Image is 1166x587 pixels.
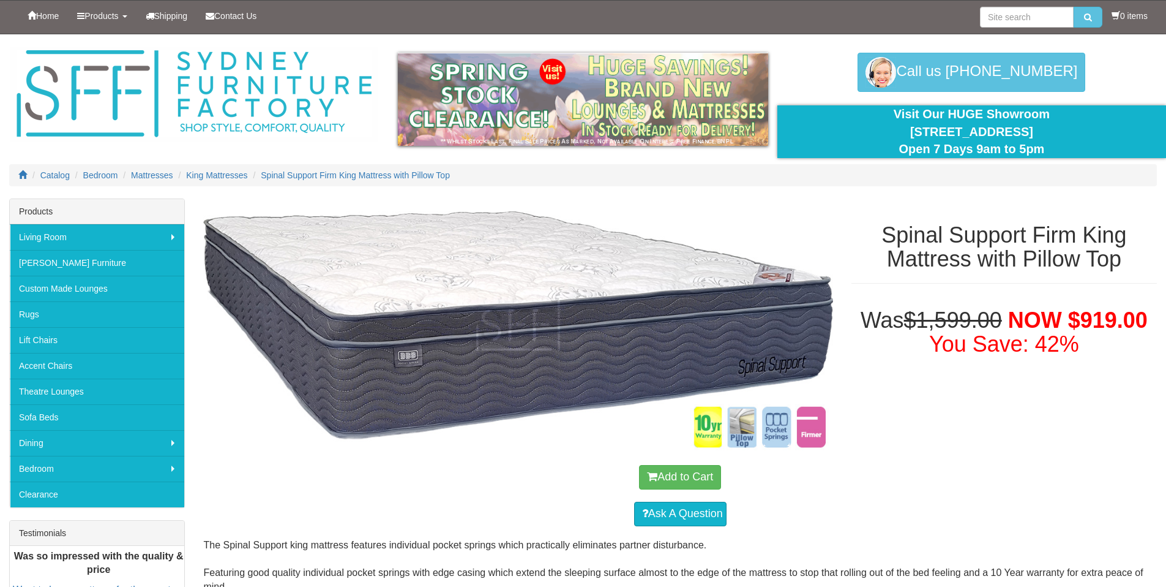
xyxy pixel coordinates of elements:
[904,308,1002,333] del: $1,599.00
[14,551,184,575] b: Was so impressed with the quality & price
[10,379,184,404] a: Theatre Lounges
[40,170,70,180] a: Catalog
[10,327,184,353] a: Lift Chairs
[398,53,768,146] img: spring-sale.gif
[980,7,1074,28] input: Site search
[639,465,721,490] button: Add to Cart
[154,11,188,21] span: Shipping
[10,224,184,250] a: Living Room
[83,170,118,180] a: Bedroom
[36,11,59,21] span: Home
[136,1,197,31] a: Shipping
[10,521,184,546] div: Testimonials
[634,502,727,526] a: Ask A Question
[196,1,266,31] a: Contact Us
[10,250,184,276] a: [PERSON_NAME] Furniture
[10,456,184,482] a: Bedroom
[10,276,184,301] a: Custom Made Lounges
[186,170,247,180] a: King Mattresses
[851,308,1157,357] h1: Was
[10,353,184,379] a: Accent Chairs
[10,430,184,456] a: Dining
[1008,308,1148,333] span: NOW $919.00
[10,199,184,224] div: Products
[1112,10,1148,22] li: 0 items
[10,482,184,507] a: Clearance
[10,47,378,142] img: Sydney Furniture Factory
[214,11,256,21] span: Contact Us
[68,1,136,31] a: Products
[929,331,1079,357] font: You Save: 42%
[84,11,118,21] span: Products
[18,1,68,31] a: Home
[10,301,184,327] a: Rugs
[851,223,1157,271] h1: Spinal Support Firm King Mattress with Pillow Top
[261,170,450,180] a: Spinal Support Firm King Mattress with Pillow Top
[131,170,173,180] a: Mattresses
[10,404,184,430] a: Sofa Beds
[787,105,1157,158] div: Visit Our HUGE Showroom [STREET_ADDRESS] Open 7 Days 9am to 5pm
